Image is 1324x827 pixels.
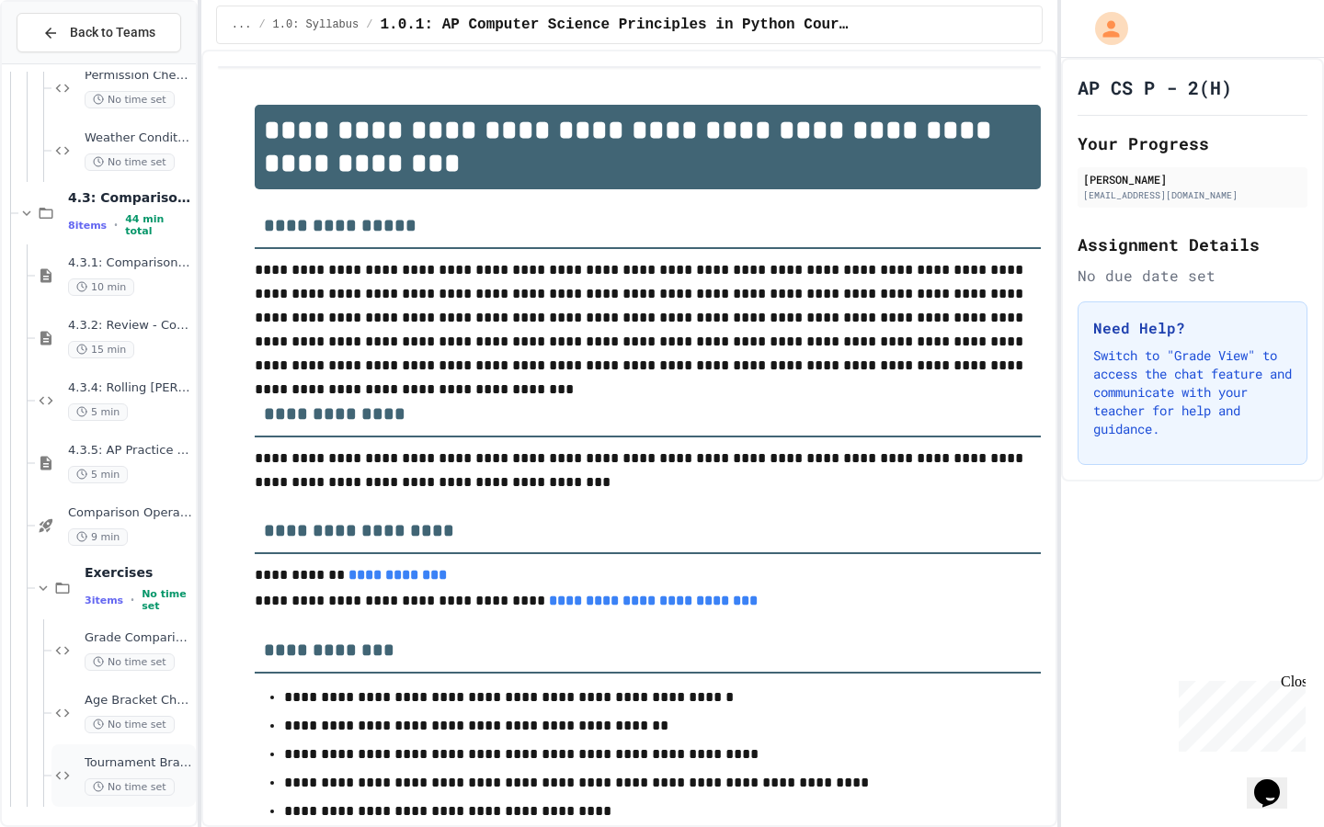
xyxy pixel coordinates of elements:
span: 1.0: Syllabus [273,17,360,32]
span: Age Bracket Checker [85,693,192,708]
span: No time set [85,653,175,671]
span: No time set [85,91,175,108]
span: ... [232,17,252,32]
span: Comparison Operators - Quiz [68,505,192,521]
span: • [131,593,134,607]
span: 4.3: Comparison Operators [68,189,192,206]
h1: AP CS P - 2(H) [1078,74,1232,100]
div: No due date set [1078,265,1307,287]
span: 9 min [68,528,128,546]
div: Chat with us now!Close [7,7,127,117]
span: 4.3.1: Comparison Operators [68,255,192,271]
span: 10 min [68,278,134,296]
span: Weather Conditions Checker [85,130,192,146]
span: 4.3.4: Rolling [PERSON_NAME] [68,380,192,396]
iframe: chat widget [1171,674,1306,752]
span: 3 items [85,595,123,606]
span: 5 min [68,403,128,421]
span: / [258,17,265,32]
span: 4.3.5: AP Practice - Comparison Operators [68,443,192,459]
h2: Assignment Details [1078,232,1307,257]
span: 44 min total [125,213,192,237]
span: 15 min [68,341,134,358]
span: No time set [85,778,175,796]
p: Switch to "Grade View" to access the chat feature and communicate with your teacher for help and ... [1093,346,1292,438]
span: No time set [85,153,175,171]
span: 8 items [68,220,107,232]
span: Back to Teams [70,23,155,42]
span: 5 min [68,466,128,483]
span: No time set [85,716,175,733]
span: Grade Comparison Debugger [85,630,192,646]
iframe: chat widget [1247,753,1306,809]
span: Exercises [85,564,192,581]
div: [PERSON_NAME] [1083,171,1302,187]
div: My Account [1076,7,1133,50]
span: No time set [142,588,192,612]
span: Tournament Bracket Validator [85,755,192,771]
span: 1.0.1: AP Computer Science Principles in Python Course Syllabus [380,14,850,36]
span: / [366,17,372,32]
h3: Need Help? [1093,317,1292,339]
h2: Your Progress [1078,130,1307,156]
span: 4.3.2: Review - Comparison Operators [68,318,192,334]
span: • [114,218,118,232]
button: Back to Teams [17,13,181,52]
span: Permission Checker [85,68,192,84]
div: [EMAIL_ADDRESS][DOMAIN_NAME] [1083,188,1302,202]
